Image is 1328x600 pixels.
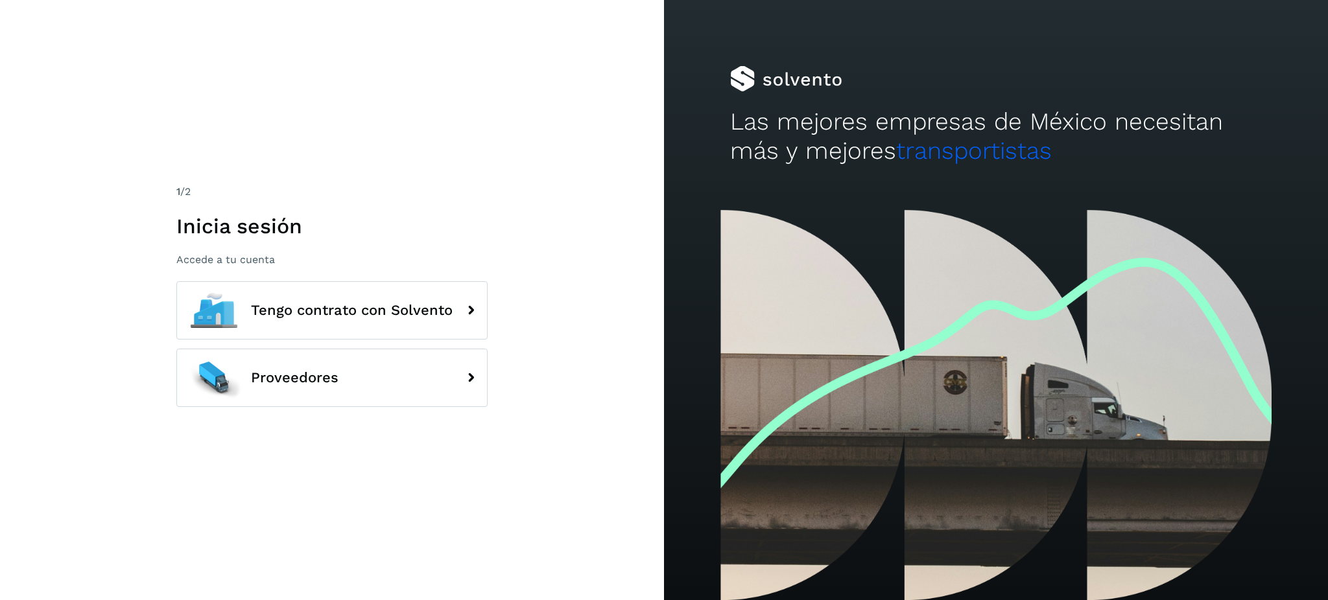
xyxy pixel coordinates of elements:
h1: Inicia sesión [176,214,488,238]
h2: Las mejores empresas de México necesitan más y mejores [730,108,1261,165]
span: Tengo contrato con Solvento [251,303,453,318]
span: 1 [176,185,180,198]
p: Accede a tu cuenta [176,253,488,266]
span: Proveedores [251,370,338,386]
button: Proveedores [176,349,488,407]
button: Tengo contrato con Solvento [176,281,488,340]
div: /2 [176,184,488,200]
span: transportistas [896,137,1052,165]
